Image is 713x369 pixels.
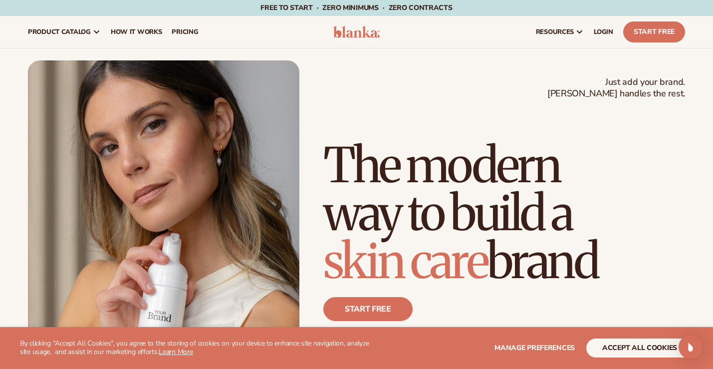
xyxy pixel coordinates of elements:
[111,28,162,36] span: How It Works
[333,26,380,38] img: logo
[20,340,370,357] p: By clicking "Accept All Cookies", you agree to the storing of cookies on your device to enhance s...
[260,3,452,12] span: Free to start · ZERO minimums · ZERO contracts
[594,28,613,36] span: LOGIN
[494,343,575,353] span: Manage preferences
[323,297,413,321] a: Start free
[679,335,703,359] div: Open Intercom Messenger
[547,76,685,100] span: Just add your brand. [PERSON_NAME] handles the rest.
[28,28,91,36] span: product catalog
[536,28,574,36] span: resources
[23,16,106,48] a: product catalog
[494,339,575,358] button: Manage preferences
[531,16,589,48] a: resources
[589,16,618,48] a: LOGIN
[623,21,685,42] a: Start Free
[323,231,487,291] span: skin care
[323,141,685,285] h1: The modern way to build a brand
[106,16,167,48] a: How It Works
[167,16,203,48] a: pricing
[172,28,198,36] span: pricing
[159,347,193,357] a: Learn More
[586,339,693,358] button: accept all cookies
